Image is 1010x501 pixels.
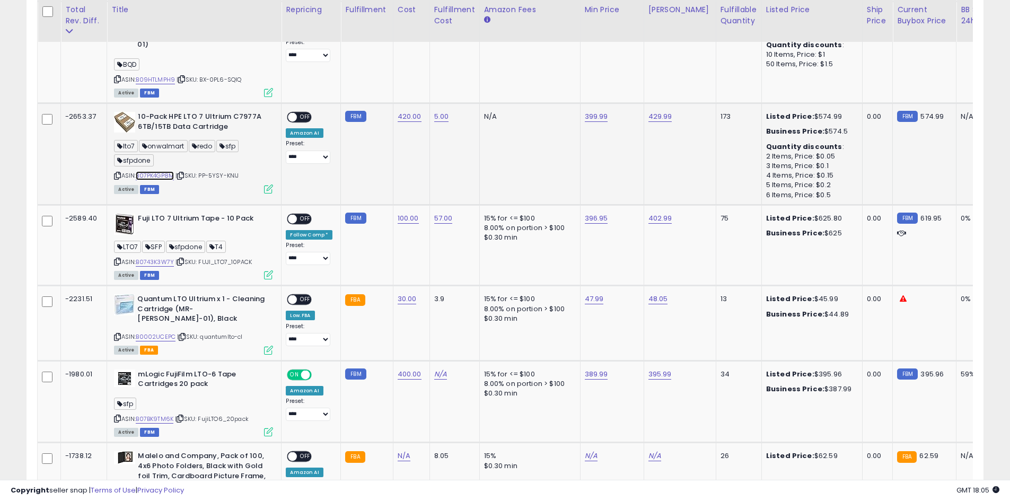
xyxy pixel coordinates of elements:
[140,271,159,280] span: FBM
[897,368,918,380] small: FBM
[867,4,888,27] div: Ship Price
[434,369,447,380] a: N/A
[138,214,267,226] b: Fuji LTO 7 Ultrium Tape - 10 Pack
[766,152,854,161] div: 2 Items, Price: $0.05
[766,111,814,121] b: Listed Price:
[136,258,174,267] a: B0743K3W7Y
[65,294,99,304] div: -2231.51
[114,398,136,410] span: sfp
[648,294,668,304] a: 48.05
[114,185,138,194] span: All listings currently available for purchase on Amazon
[961,112,996,121] div: N/A
[166,241,205,253] span: sfpdone
[114,428,138,437] span: All listings currently available for purchase on Amazon
[766,384,854,394] div: $387.99
[286,128,323,138] div: Amazon AI
[484,233,572,242] div: $0.30 min
[585,369,608,380] a: 389.99
[114,370,135,387] img: 41XvRPfE0ML._SL40_.jpg
[766,40,842,50] b: Quantity discounts
[867,451,884,461] div: 0.00
[766,190,854,200] div: 6 Items, Price: $0.5
[434,111,449,122] a: 5.00
[484,223,572,233] div: 8.00% on portion > $100
[140,428,159,437] span: FBM
[65,214,99,223] div: -2589.40
[189,140,216,152] span: redo
[114,214,135,235] img: 31R09VIgCIL._SL40_.jpg
[114,89,138,98] span: All listings currently available for purchase on Amazon
[484,314,572,323] div: $0.30 min
[11,486,184,496] div: seller snap | |
[114,271,138,280] span: All listings currently available for purchase on Amazon
[484,4,576,15] div: Amazon Fees
[398,369,421,380] a: 400.00
[897,111,918,122] small: FBM
[721,112,753,121] div: 173
[920,111,944,121] span: 574.99
[484,112,572,121] div: N/A
[175,258,252,266] span: | SKU: FUJI_LTO7_10PACK
[286,323,332,347] div: Preset:
[897,4,952,27] div: Current Buybox Price
[585,4,639,15] div: Min Price
[766,126,824,136] b: Business Price:
[484,304,572,314] div: 8.00% on portion > $100
[140,185,159,194] span: FBM
[484,294,572,304] div: 15% for <= $100
[867,214,884,223] div: 0.00
[286,386,323,395] div: Amazon AI
[766,180,854,190] div: 5 Items, Price: $0.2
[648,369,672,380] a: 395.99
[139,140,188,152] span: onwalmart
[484,379,572,389] div: 8.00% on portion > $100
[766,59,854,69] div: 50 Items, Price: $1.5
[297,452,314,461] span: OFF
[766,142,854,152] div: :
[961,370,996,379] div: 59%
[919,451,938,461] span: 62.59
[286,468,323,477] div: Amazon AI
[310,370,327,379] span: OFF
[345,451,365,463] small: FBA
[345,368,366,380] small: FBM
[114,154,153,166] span: sfpdone
[398,213,419,224] a: 100.00
[65,112,99,121] div: -2653.37
[766,112,854,121] div: $574.99
[65,451,99,461] div: -1738.12
[345,213,366,224] small: FBM
[114,112,273,192] div: ASIN:
[648,213,672,224] a: 402.99
[138,112,267,134] b: 10-Pack HPE LTO 7 Ultrium C7977A 6TB/15TB Data Cartridge
[766,4,858,15] div: Listed Price
[648,111,672,122] a: 429.99
[766,171,854,180] div: 4 Items, Price: $0.15
[136,171,174,180] a: B07PK4GP8M
[114,112,135,133] img: 417AJzRvRZL._SL40_.jpg
[766,228,854,238] div: $625
[65,4,102,27] div: Total Rev. Diff.
[177,332,242,341] span: | SKU: quantumlto-cl
[766,161,854,171] div: 3 Items, Price: $0.1
[434,451,471,461] div: 8.05
[286,242,332,266] div: Preset:
[114,140,138,152] span: lto7
[585,111,608,122] a: 399.99
[766,50,854,59] div: 10 Items, Price: $1
[114,241,141,253] span: LTO7
[766,370,854,379] div: $395.96
[766,384,824,394] b: Business Price:
[766,40,854,50] div: :
[398,294,417,304] a: 30.00
[137,294,266,327] b: Quantum LTO Ultrium x 1 - Cleaning Cartridge (MR-[PERSON_NAME]-01), Black
[175,415,249,423] span: | SKU: FujiLTO6_20pack
[140,346,158,355] span: FBA
[920,369,944,379] span: 395.96
[766,142,842,152] b: Quantity discounts
[91,485,136,495] a: Terms of Use
[766,294,854,304] div: $45.99
[297,295,314,304] span: OFF
[286,230,332,240] div: Follow Comp *
[297,113,314,122] span: OFF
